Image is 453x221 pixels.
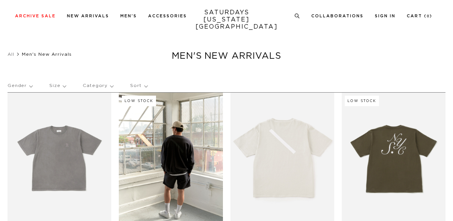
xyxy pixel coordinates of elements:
[130,77,147,94] p: Sort
[15,14,56,18] a: Archive Sale
[22,52,72,56] span: Men's New Arrivals
[67,14,109,18] a: New Arrivals
[427,15,430,18] small: 0
[83,77,113,94] p: Category
[311,14,364,18] a: Collaborations
[345,96,379,106] div: Low Stock
[195,9,258,30] a: SATURDAYS[US_STATE][GEOGRAPHIC_DATA]
[8,77,32,94] p: Gender
[122,96,156,106] div: Low Stock
[375,14,395,18] a: Sign In
[49,77,66,94] p: Size
[120,14,137,18] a: Men's
[148,14,187,18] a: Accessories
[407,14,432,18] a: Cart (0)
[8,52,14,56] a: All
